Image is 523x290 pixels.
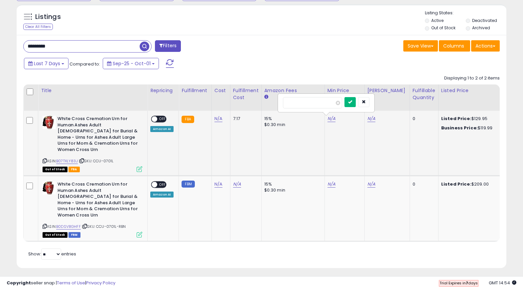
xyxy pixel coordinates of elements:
span: All listings that are currently out of stock and unavailable for purchase on Amazon [43,167,67,172]
div: Fulfillment [182,87,208,94]
b: White Cross Cremation Urn for Human Ashes Adult [DEMOGRAPHIC_DATA] for Burial & Home - Urns for A... [58,116,138,154]
div: 15% [264,116,320,122]
label: Deactivated [472,18,497,23]
div: 0 [413,181,433,187]
img: 41ATvnV15jL._SL40_.jpg [43,181,56,195]
a: N/A [367,181,375,188]
button: Columns [439,40,470,52]
img: 41ATvnV15jL._SL40_.jpg [43,116,56,129]
div: Displaying 1 to 2 of 2 items [444,75,500,81]
a: B0DSV8GHFF [56,224,81,229]
div: ASIN: [43,181,142,237]
b: 7 [466,280,468,286]
div: 15% [264,181,320,187]
div: Cost [214,87,227,94]
div: Title [41,87,145,94]
div: Clear All Filters [23,24,53,30]
h5: Listings [35,12,61,22]
b: Business Price: [441,125,478,131]
span: 2025-10-9 14:54 GMT [489,280,516,286]
div: $209.00 [441,181,496,187]
strong: Copyright [7,280,31,286]
div: $119.99 [441,125,496,131]
a: N/A [233,181,241,188]
div: Fulfillment Cost [233,87,259,101]
div: Listed Price [441,87,499,94]
small: Amazon Fees. [264,94,268,100]
button: Last 7 Days [24,58,68,69]
p: Listing States: [425,10,506,16]
a: Terms of Use [57,280,85,286]
span: | SKU: CCU-0701L [79,158,114,164]
div: Min Price [327,87,362,94]
a: N/A [327,115,335,122]
span: FBA [68,167,80,172]
div: 0 [413,116,433,122]
a: N/A [214,181,222,188]
button: Filters [155,40,181,52]
span: Columns [443,43,464,49]
span: Last 7 Days [34,60,60,67]
label: Archived [472,25,490,31]
span: OFF [157,116,168,122]
div: $0.30 min [264,122,320,128]
span: Compared to: [69,61,100,67]
div: Fulfillable Quantity [413,87,436,101]
label: Active [431,18,444,23]
span: All listings that are currently out of stock and unavailable for purchase on Amazon [43,232,67,238]
span: FBM [68,232,80,238]
div: [PERSON_NAME] [367,87,407,94]
b: Listed Price: [441,115,471,122]
span: Trial Expires in days [440,280,478,286]
small: FBA [182,116,194,123]
div: $0.30 min [264,187,320,193]
a: Privacy Policy [86,280,115,286]
button: Save View [403,40,438,52]
label: Out of Stock [431,25,456,31]
small: FBM [182,181,195,188]
div: Amazon Fees [264,87,322,94]
a: B07TXLY83J [56,158,78,164]
div: Repricing [150,87,176,94]
span: | SKU: CCU-0701L-RBN [82,224,126,229]
b: Listed Price: [441,181,471,187]
div: Amazon AI [150,126,174,132]
b: White Cross Cremation Urn for Human Ashes Adult [DEMOGRAPHIC_DATA] for Burial & Home - Urns for A... [58,181,138,220]
span: Sep-25 - Oct-01 [113,60,151,67]
div: ASIN: [43,116,142,171]
div: 7.17 [233,116,256,122]
div: $129.95 [441,116,496,122]
a: N/A [327,181,335,188]
a: N/A [214,115,222,122]
div: Amazon AI [150,192,174,198]
button: Actions [471,40,500,52]
span: OFF [157,182,168,188]
div: seller snap | | [7,280,115,286]
a: N/A [367,115,375,122]
span: Show: entries [28,251,76,257]
button: Sep-25 - Oct-01 [103,58,159,69]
